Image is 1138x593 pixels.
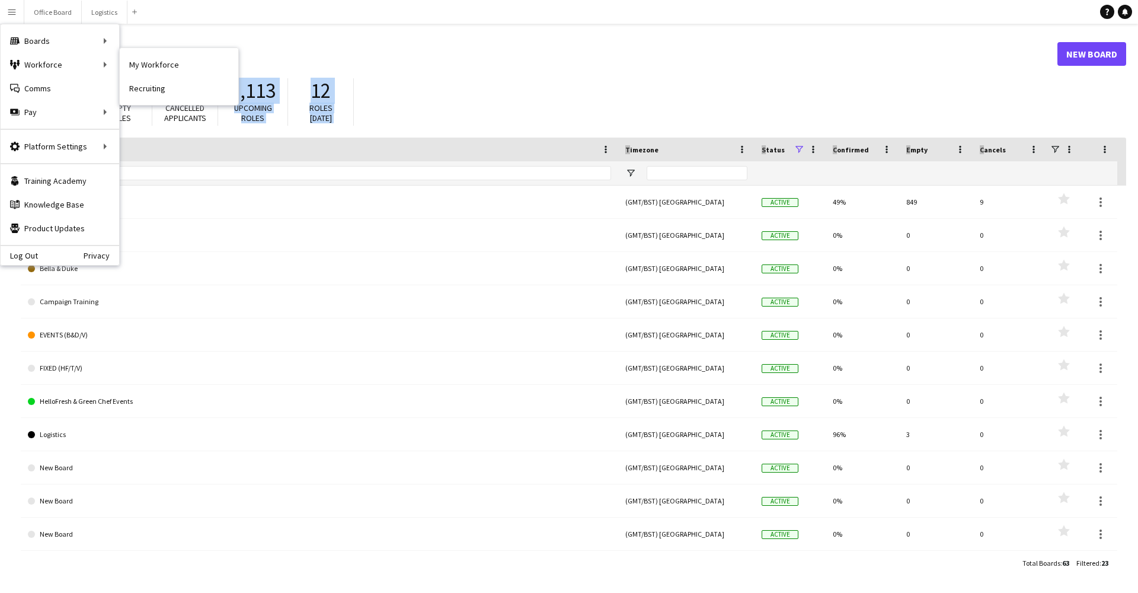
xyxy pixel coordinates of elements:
div: (GMT/BST) [GEOGRAPHIC_DATA] [618,352,755,384]
a: EVENTS (B&D/V) [28,318,611,352]
span: Cancelled applicants [164,103,206,123]
div: 0 [899,518,973,550]
span: Active [762,497,798,506]
button: Office Board [24,1,82,24]
div: (GMT/BST) [GEOGRAPHIC_DATA] [618,418,755,451]
div: 0 [973,285,1046,318]
div: 0 [899,318,973,351]
div: 0% [826,352,899,384]
div: : [1076,551,1108,575]
span: Roles [DATE] [309,103,333,123]
span: Active [762,298,798,307]
div: 0 [973,451,1046,484]
span: Active [762,397,798,406]
a: Recruiting [120,76,238,100]
button: Logistics [82,1,127,24]
div: 0 [899,551,973,584]
div: : [1022,551,1069,575]
a: FIXED (HF/T/V) [28,352,611,385]
span: Active [762,264,798,273]
input: Board name Filter Input [49,166,611,180]
div: Workforce [1,53,119,76]
div: 0 [899,352,973,384]
span: Empty [906,145,928,154]
h1: Boards [21,45,1057,63]
div: 0% [826,551,899,584]
div: 849 [899,186,973,218]
span: Active [762,364,798,373]
div: Boards [1,29,119,53]
a: Log Out [1,251,38,260]
span: Active [762,198,798,207]
div: (GMT/BST) [GEOGRAPHIC_DATA] [618,518,755,550]
span: Active [762,231,798,240]
a: Beer52 Events [28,219,611,252]
a: Campaign Training [28,285,611,318]
span: 23 [1101,559,1108,568]
div: 0% [826,518,899,550]
a: Product Updates [1,216,119,240]
div: Platform Settings [1,135,119,158]
div: 0 [973,219,1046,251]
div: 3 [899,418,973,451]
div: (GMT/BST) [GEOGRAPHIC_DATA] [618,385,755,417]
div: 0 [973,252,1046,285]
a: New Board [28,551,611,584]
div: (GMT/BST) [GEOGRAPHIC_DATA] [618,285,755,318]
div: 0 [899,285,973,318]
div: 0 [973,352,1046,384]
span: Active [762,530,798,539]
div: 9 [973,186,1046,218]
a: Training Academy [1,169,119,193]
div: 0 [973,418,1046,451]
div: 0 [973,484,1046,517]
div: 49% [826,186,899,218]
div: 0 [973,318,1046,351]
a: HelloFresh & Green Chef Events [28,385,611,418]
a: Logistics [28,418,611,451]
div: (GMT/BST) [GEOGRAPHIC_DATA] [618,252,755,285]
a: My Workforce [120,53,238,76]
input: Timezone Filter Input [647,166,747,180]
div: (GMT/BST) [GEOGRAPHIC_DATA] [618,484,755,517]
div: (GMT/BST) [GEOGRAPHIC_DATA] [618,551,755,584]
button: Open Filter Menu [625,168,636,178]
span: Cancels [980,145,1006,154]
div: 0% [826,285,899,318]
div: 0% [826,484,899,517]
a: ALL Client Job Board [28,186,611,219]
span: Active [762,431,798,439]
div: 0 [973,551,1046,584]
div: 0% [826,451,899,484]
div: 0% [826,318,899,351]
div: 0 [899,451,973,484]
div: Pay [1,100,119,124]
span: Active [762,464,798,473]
div: 0 [973,518,1046,550]
a: Knowledge Base [1,193,119,216]
div: 0 [973,385,1046,417]
span: Total Boards [1022,559,1060,568]
a: New Board [28,451,611,484]
div: 0 [899,219,973,251]
div: (GMT/BST) [GEOGRAPHIC_DATA] [618,318,755,351]
span: Confirmed [833,145,869,154]
div: (GMT/BST) [GEOGRAPHIC_DATA] [618,451,755,484]
a: Comms [1,76,119,100]
span: 2,113 [230,78,276,104]
a: New Board [28,484,611,518]
span: Active [762,331,798,340]
span: Timezone [625,145,658,154]
div: 0% [826,385,899,417]
a: New Board [28,518,611,551]
div: 0 [899,385,973,417]
div: 0 [899,252,973,285]
span: Upcoming roles [234,103,272,123]
span: 12 [311,78,331,104]
a: New Board [1057,42,1126,66]
a: Privacy [84,251,119,260]
div: (GMT/BST) [GEOGRAPHIC_DATA] [618,219,755,251]
a: Bella & Duke [28,252,611,285]
div: 0 [899,484,973,517]
span: Filtered [1076,559,1099,568]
